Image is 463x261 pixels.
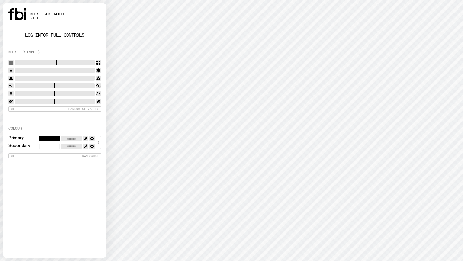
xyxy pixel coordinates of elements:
[30,16,64,20] span: v1.0
[8,127,22,130] label: Colour
[8,136,24,141] label: Primary
[8,33,101,37] p: for full controls
[8,50,40,54] label: Noise (Simple)
[82,154,99,158] span: Randomise
[25,32,41,38] a: Log in
[30,13,64,16] span: Noise Generator
[8,144,30,149] label: Secondary
[8,153,101,158] button: Randomise
[96,136,101,149] button: ↕
[68,107,99,111] span: Randomise Values
[8,106,101,112] button: Randomise Values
